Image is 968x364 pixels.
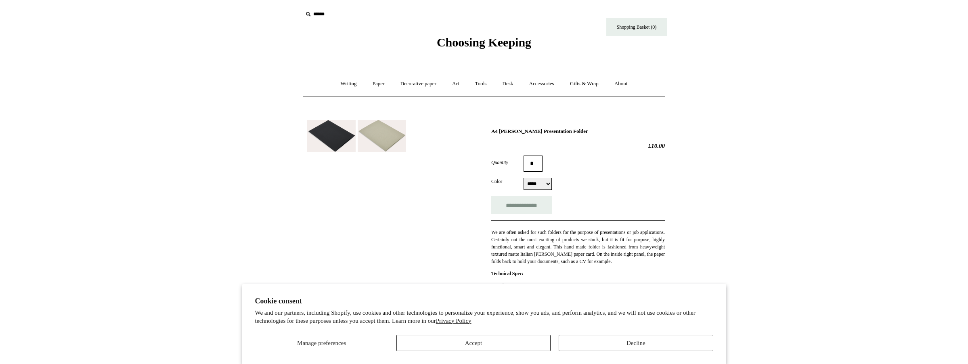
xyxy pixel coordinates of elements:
[559,335,713,351] button: Decline
[297,340,346,346] span: Manage preferences
[522,73,562,95] a: Accessories
[607,73,635,95] a: About
[491,159,524,166] label: Quantity
[468,73,494,95] a: Tools
[437,36,531,49] span: Choosing Keeping
[491,271,524,276] strong: Technical Spec:
[495,73,521,95] a: Desk
[436,318,471,324] a: Privacy Policy
[358,120,406,152] img: A4 Fabriano Murillo Presentation Folder
[606,18,667,36] a: Shopping Basket (0)
[255,297,713,305] h2: Cookie consent
[437,42,531,48] a: Choosing Keeping
[491,128,665,135] h1: A4 [PERSON_NAME] Presentation Folder
[393,73,444,95] a: Decorative paper
[396,335,551,351] button: Accept
[255,335,388,351] button: Manage preferences
[491,229,665,265] p: We are often asked for such folders for the purpose of presentations or job applications. Certain...
[563,73,606,95] a: Gifts & Wrap
[491,282,665,326] p: Length: 31cm Width: 23cm Depth: up to 1cm Weight: 70g Material: Paper Colour: White, grey or black
[445,73,466,95] a: Art
[307,120,356,153] img: A4 Fabriano Murillo Presentation Folder
[491,178,524,185] label: Color
[491,142,665,149] h2: £10.00
[255,309,713,325] p: We and our partners, including Shopify, use cookies and other technologies to personalize your ex...
[365,73,392,95] a: Paper
[333,73,364,95] a: Writing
